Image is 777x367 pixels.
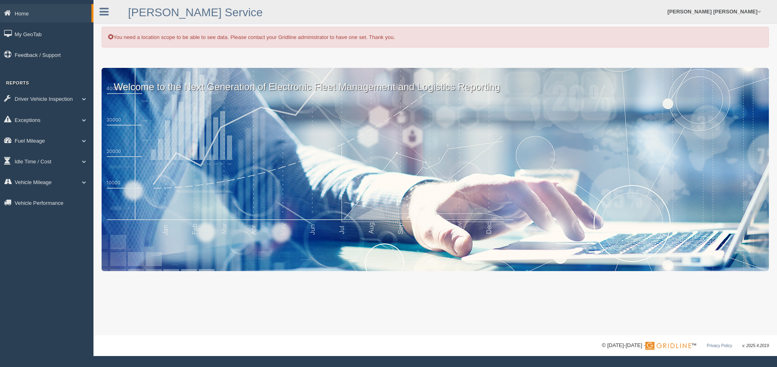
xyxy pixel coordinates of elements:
[645,342,691,350] img: Gridline
[707,343,732,348] a: Privacy Policy
[602,341,769,350] div: © [DATE]-[DATE] - ™
[102,68,769,94] p: Welcome to the Next Generation of Electronic Fleet Management and Logistics Reporting
[742,343,769,348] span: v. 2025.4.2019
[128,6,263,19] a: [PERSON_NAME] Service
[102,27,769,48] div: You need a location scope to be able to see data. Please contact your Gridline administrator to h...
